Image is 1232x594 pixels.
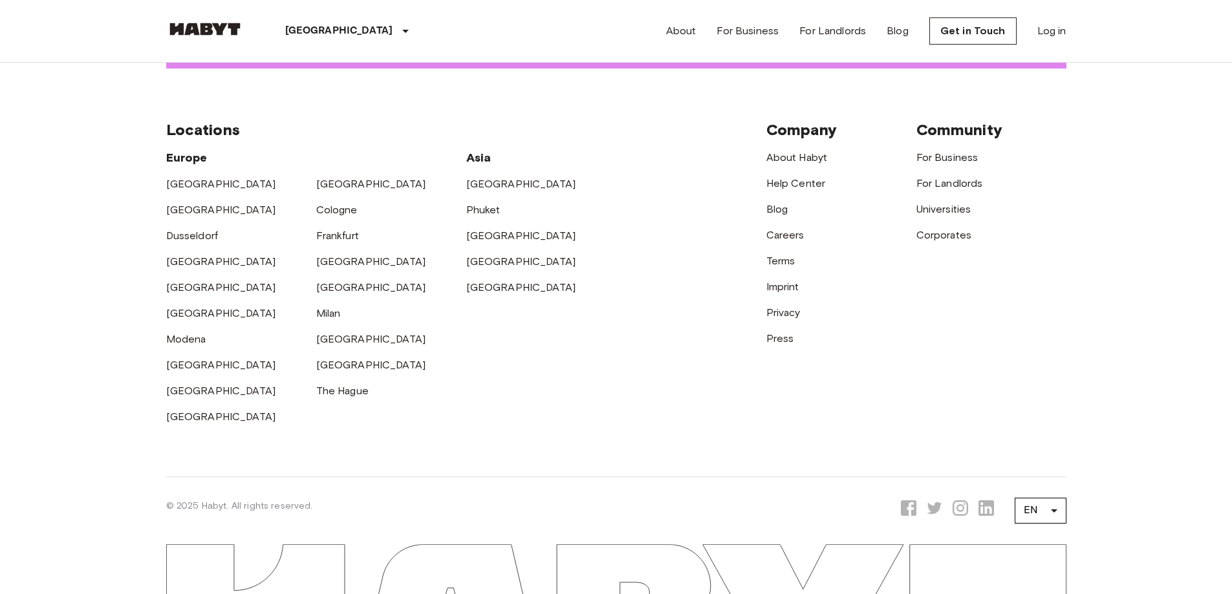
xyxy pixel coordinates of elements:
a: Opens a new tab to Habyt Instagram page [953,500,968,520]
a: Universities [916,203,971,215]
a: Opens a new tab to Habyt LinkedIn page [978,500,994,520]
span: Locations [166,120,240,139]
a: About [666,23,697,39]
a: Opens a new tab to Habyt X page [927,500,942,520]
a: Dusseldorf [166,229,219,242]
a: [GEOGRAPHIC_DATA] [166,255,276,268]
span: © 2025 Habyt. All rights reserved. [166,500,313,511]
a: [GEOGRAPHIC_DATA] [166,385,276,397]
a: Frankfurt [316,229,359,242]
a: Blog [766,203,788,215]
a: Opens a new tab to Habyt Facebook page [901,500,916,520]
a: Corporates [916,229,972,241]
a: For Business [717,23,779,39]
a: Blog [887,23,909,39]
a: [GEOGRAPHIC_DATA] [466,229,576,242]
a: Terms [766,255,795,267]
a: [GEOGRAPHIC_DATA] [316,333,426,345]
a: [GEOGRAPHIC_DATA] [466,178,576,190]
a: For Landlords [916,177,983,189]
a: [GEOGRAPHIC_DATA] [316,359,426,371]
a: Careers [766,229,805,241]
a: Cologne [316,204,358,216]
img: Habyt [166,23,244,36]
a: For Business [916,151,978,164]
a: Help Center [766,177,826,189]
a: [GEOGRAPHIC_DATA] [166,359,276,371]
span: Europe [166,151,208,165]
a: The Hague [316,385,369,397]
a: Milan [316,307,341,319]
a: [GEOGRAPHIC_DATA] [466,281,576,293]
p: [GEOGRAPHIC_DATA] [285,23,393,39]
a: [GEOGRAPHIC_DATA] [316,255,426,268]
a: Phuket [466,204,501,216]
a: [GEOGRAPHIC_DATA] [166,281,276,293]
a: [GEOGRAPHIC_DATA] [316,281,426,293]
a: About Habyt [766,151,828,164]
div: EN [1015,493,1066,529]
a: [GEOGRAPHIC_DATA] [166,307,276,319]
a: For Landlords [799,23,866,39]
a: Log in [1037,23,1066,39]
a: [GEOGRAPHIC_DATA] [166,178,276,190]
span: Asia [466,151,492,165]
a: [GEOGRAPHIC_DATA] [166,204,276,216]
span: Company [766,120,838,139]
a: [GEOGRAPHIC_DATA] [466,255,576,268]
a: Modena [166,333,206,345]
a: Imprint [766,281,799,293]
a: [GEOGRAPHIC_DATA] [316,178,426,190]
a: [GEOGRAPHIC_DATA] [166,410,276,423]
a: Privacy [766,306,801,319]
a: Get in Touch [929,17,1017,45]
span: Community [916,120,1002,139]
a: Press [766,332,794,345]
